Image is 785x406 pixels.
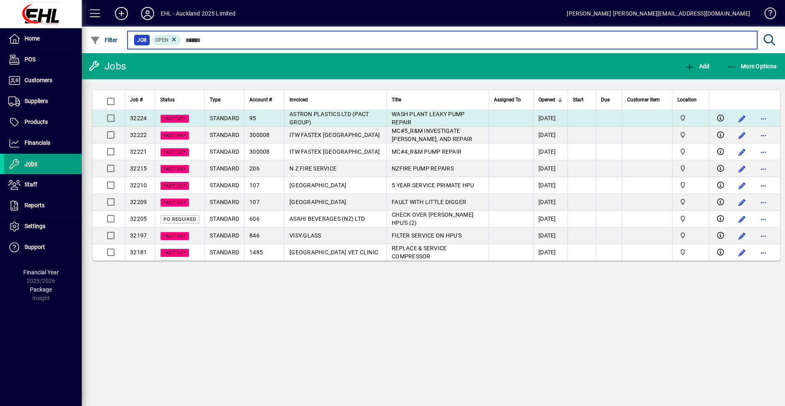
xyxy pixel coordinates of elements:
span: 300008 [249,148,270,155]
span: Type [210,95,220,104]
span: STANDARD [210,132,239,138]
td: [DATE] [533,144,567,160]
button: More options [757,229,770,242]
a: Support [4,237,82,258]
span: 606 [249,215,260,222]
span: Start [573,95,583,104]
button: Add [108,6,135,21]
span: 32181 [130,249,147,256]
span: MC#4_R&M PUMP REPAIR [392,148,462,155]
span: POS [25,56,36,63]
td: [DATE] [533,244,567,260]
div: Opened [538,95,563,104]
span: 300008 [249,132,270,138]
span: EHL AUCKLAND [677,114,704,123]
button: Edit [736,162,749,175]
button: Filter [88,33,120,47]
button: More options [757,213,770,226]
span: Customer Item [627,95,660,104]
span: Settings [25,223,45,229]
button: Edit [736,112,749,125]
span: Assigned To [494,95,521,104]
a: Knowledge Base [758,2,775,28]
span: 32221 [130,148,147,155]
span: FILTER SERVICE ON HPU'S [392,232,462,239]
span: Title [392,95,401,104]
td: [DATE] [533,110,567,127]
button: More options [757,179,770,192]
div: Assigned To [494,95,528,104]
span: Financials [25,139,50,146]
span: 32224 [130,115,147,121]
div: Jobs [88,60,126,73]
button: Edit [736,129,749,142]
div: Location [677,95,704,104]
span: STANDARD [210,182,239,188]
span: 95 [249,115,256,121]
span: STANDARD [210,232,239,239]
span: EHL AUCKLAND [677,130,704,139]
div: Invoiced [289,95,381,104]
span: Due [601,95,610,104]
span: Account # [249,95,272,104]
span: Add [685,63,709,70]
button: Profile [135,6,161,21]
span: [GEOGRAPHIC_DATA] [289,182,346,188]
span: ITW FASTEX [GEOGRAPHIC_DATA] [289,148,380,155]
span: Staff [25,181,37,188]
button: More options [757,196,770,209]
span: Location [677,95,697,104]
button: Edit [736,213,749,226]
span: Opened [538,95,555,104]
span: VISY GLASS [289,232,321,239]
span: Status [160,95,175,104]
span: EHL AUCKLAND [677,248,704,257]
td: [DATE] [533,160,567,177]
div: [PERSON_NAME] [PERSON_NAME][EMAIL_ADDRESS][DOMAIN_NAME] [567,7,750,20]
a: Home [4,29,82,49]
span: EHL AUCKLAND [677,147,704,156]
span: 32210 [130,182,147,188]
a: Suppliers [4,91,82,112]
a: Customers [4,70,82,91]
span: Reports [25,202,45,209]
button: Edit [736,246,749,259]
span: Jobs [25,160,37,167]
button: More options [757,129,770,142]
span: STANDARD [210,199,239,205]
a: Staff [4,175,82,195]
span: 32205 [130,215,147,222]
div: Job # [130,95,150,104]
span: WASH PLANT LEAKY PUMP REPAIR [392,111,464,126]
span: ASAHI BEVERAGES (NZ) LTD [289,215,365,222]
a: Reports [4,195,82,216]
td: [DATE] [533,127,567,144]
a: Financials [4,133,82,153]
span: STANDARD [210,165,239,172]
span: STANDARD [210,148,239,155]
span: Support [25,244,45,250]
span: STANDARD [210,249,239,256]
button: Add [683,59,711,74]
mat-chip: Open Status: Open [152,35,181,45]
a: Products [4,112,82,132]
span: More Options [727,63,777,70]
button: Edit [736,229,749,242]
span: REPLACE & SERVICE COMPRESSOR [392,245,446,260]
td: [DATE] [533,211,567,227]
span: N Z FIRE SERVICE [289,165,336,172]
span: Customers [25,77,52,83]
span: 32197 [130,232,147,239]
span: 32209 [130,199,147,205]
span: Job [137,36,146,44]
span: CHECK OVER [PERSON_NAME] HPU'S (2) [392,211,473,226]
span: NZFIRE PUMP REPAIRS [392,165,454,172]
button: Edit [736,179,749,192]
a: POS [4,49,82,70]
button: More options [757,246,770,259]
span: Open [155,37,168,43]
div: Account # [249,95,279,104]
button: More options [757,162,770,175]
td: [DATE] [533,227,567,244]
a: Settings [4,216,82,237]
